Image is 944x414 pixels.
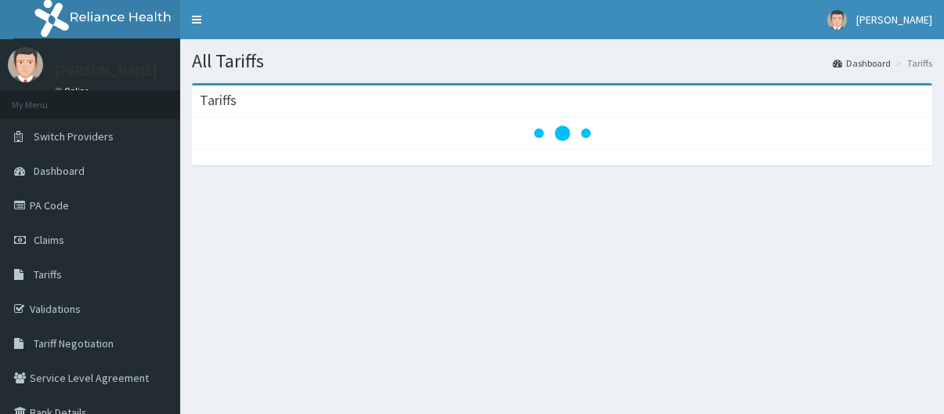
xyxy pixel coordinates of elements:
[531,102,594,165] svg: audio-loading
[833,56,891,70] a: Dashboard
[856,13,932,27] span: [PERSON_NAME]
[200,93,237,107] h3: Tariffs
[8,47,43,82] img: User Image
[827,10,847,30] img: User Image
[34,267,62,281] span: Tariffs
[34,129,114,143] span: Switch Providers
[34,336,114,350] span: Tariff Negotiation
[892,56,932,70] li: Tariffs
[55,85,92,96] a: Online
[34,164,85,178] span: Dashboard
[34,233,64,247] span: Claims
[55,64,157,78] p: [PERSON_NAME]
[192,51,932,71] h1: All Tariffs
